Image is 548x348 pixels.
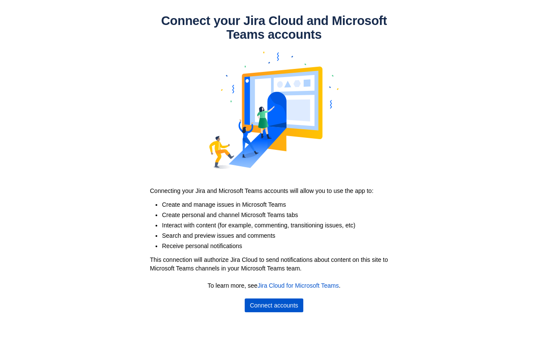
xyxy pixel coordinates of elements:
p: This connection will authorize Jira Cloud to send notifications about content on this site to Mic... [150,255,398,273]
p: To learn more, see . [153,281,395,290]
li: Interact with content (for example, commenting, transitioning issues, etc) [162,221,403,230]
span: Connect accounts [250,298,298,312]
li: Create and manage issues in Microsoft Teams [162,200,403,209]
li: Create personal and channel Microsoft Teams tabs [162,211,403,219]
button: Connect accounts [245,298,303,312]
h1: Connect your Jira Cloud and Microsoft Teams accounts [145,14,403,41]
li: Receive personal notifications [162,242,403,250]
p: Connecting your Jira and Microsoft Teams accounts will allow you to use the app to: [150,186,398,195]
li: Search and preview issues and comments [162,231,403,240]
a: Jira Cloud for Microsoft Teams [258,282,339,289]
img: account-mapping.svg [209,41,339,179]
